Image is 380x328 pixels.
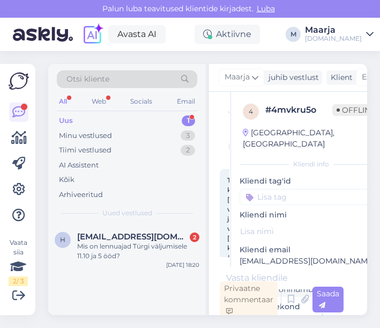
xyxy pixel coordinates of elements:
span: helenhoolma@gmail.com [77,232,189,242]
span: Otsi kliente [66,74,109,85]
img: Askly Logo [9,72,29,90]
div: Aktiivne [195,25,260,44]
div: AI Assistent [59,160,99,171]
span: Offline [332,104,379,116]
div: Email [175,94,197,108]
span: Saada [317,289,339,310]
a: Avasta AI [108,25,166,43]
div: 3 [181,130,195,141]
div: Web [90,94,108,108]
span: h [60,236,65,244]
div: Maarja [305,26,362,34]
div: 2 [181,145,195,156]
div: Klient [326,72,353,83]
div: Tiimi vestlused [59,145,111,156]
img: explore-ai [81,23,104,46]
div: Mis on lennuajad Türgi väljumisele 11.10 ja 5 ööd? [77,242,199,261]
div: Uus [59,115,73,126]
div: Arhiveeritud [59,189,103,200]
div: # 4mvkru5o [265,104,332,116]
div: 2 [190,232,199,242]
a: [URL][DOMAIN_NAME] [240,313,324,323]
span: Uued vestlused [102,208,152,218]
div: [DOMAIN_NAME] [305,34,362,43]
div: Socials [128,94,154,108]
div: 1 [182,115,195,126]
div: All [57,94,69,108]
div: [GEOGRAPHIC_DATA], [GEOGRAPHIC_DATA] [243,127,372,150]
div: [DATE] [220,141,259,151]
div: Küsi telefoninumbrit [240,282,326,297]
div: juhib vestlust [264,72,319,83]
input: Lisa nimi [240,225,370,237]
span: Maarja [225,71,250,83]
div: Kõik [59,174,74,185]
span: Luba [254,4,278,13]
div: Vaata siia [9,238,28,286]
div: Minu vestlused [59,130,112,141]
a: Maarja[DOMAIN_NAME] [305,26,374,43]
div: [DATE] 18:20 [166,261,199,269]
span: 4 [249,107,253,115]
div: 2 / 3 [9,276,28,286]
div: M [286,27,301,42]
div: Privaatne kommentaar [220,281,278,318]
